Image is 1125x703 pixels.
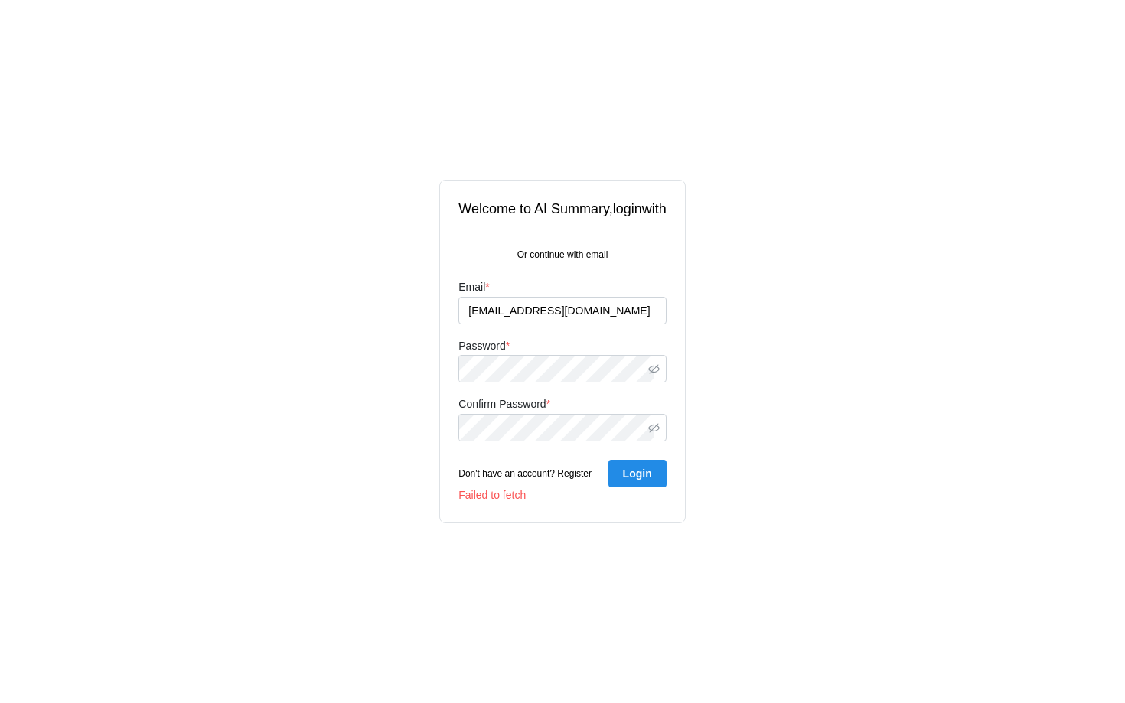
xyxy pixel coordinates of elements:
[458,467,592,481] button: Don't have an account? Register
[458,338,510,355] label: Password
[458,297,666,324] input: hello@email.com
[608,460,667,487] button: Login
[458,396,550,413] label: Confirm Password
[458,248,666,262] div: Or continue with email
[458,199,666,220] div: Welcome to AI Summary, login with
[458,279,489,296] label: Email
[623,461,652,487] span: Login
[458,487,666,504] div: Failed to fetch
